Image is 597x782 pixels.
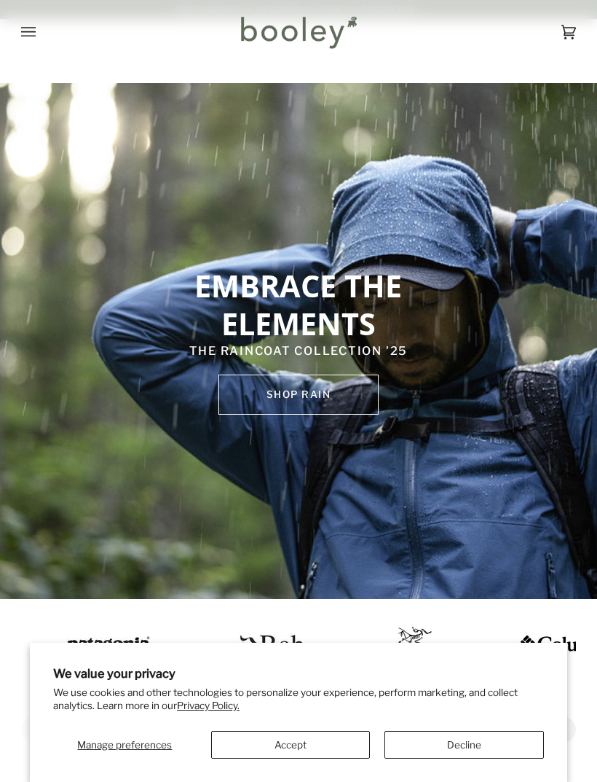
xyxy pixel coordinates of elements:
[122,343,475,360] p: THE RAINCOAT COLLECTION '25
[177,700,240,711] a: Privacy Policy.
[122,267,475,343] p: EMBRACE THE ELEMENTS
[218,375,379,415] a: SHOP rain
[384,731,544,759] button: Decline
[53,666,544,681] h2: We value your privacy
[77,739,172,751] span: Manage preferences
[234,11,362,53] img: Booley
[211,731,371,759] button: Accept
[53,731,197,759] button: Manage preferences
[53,687,544,712] p: We use cookies and other technologies to personalize your experience, perform marketing, and coll...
